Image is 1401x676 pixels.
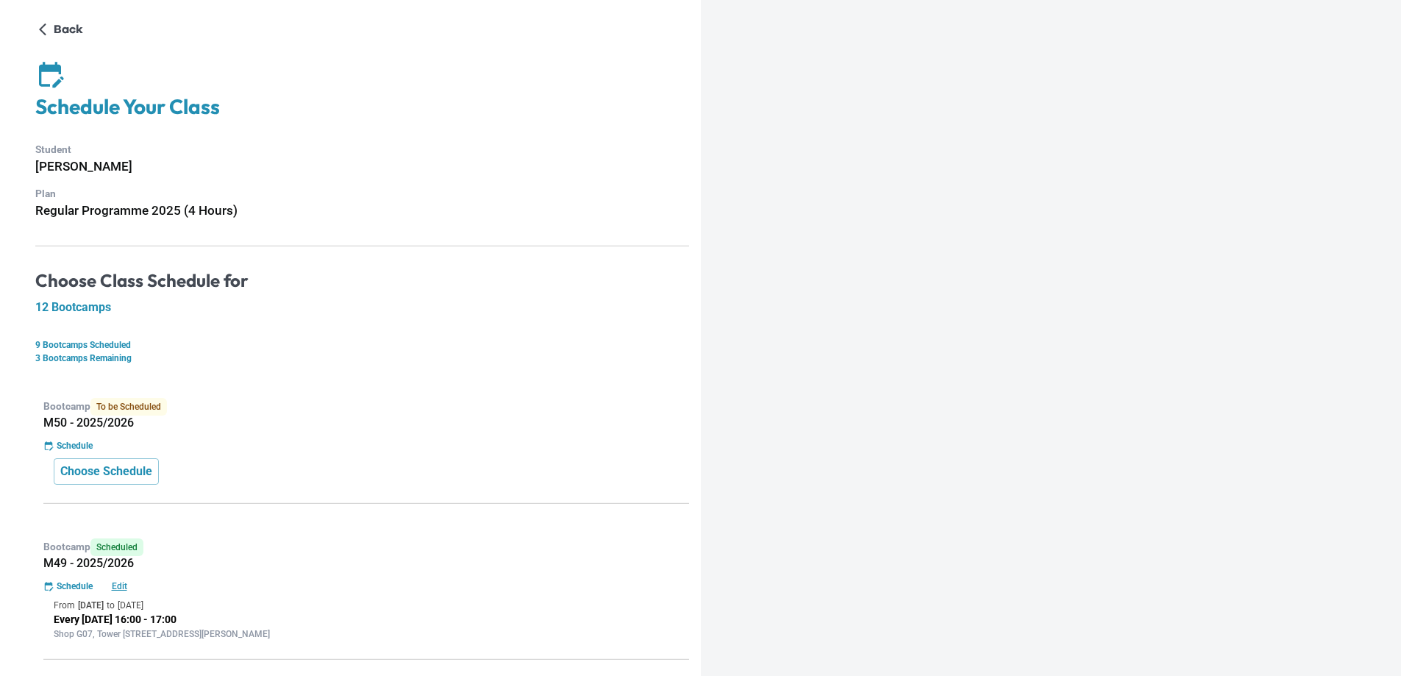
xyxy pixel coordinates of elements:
p: Bootcamp [43,398,689,416]
span: Scheduled [90,538,143,556]
p: Schedule [57,580,93,593]
p: Shop G07, Tower [STREET_ADDRESS][PERSON_NAME] [54,627,679,641]
p: to [107,599,115,612]
p: Choose Schedule [60,463,152,480]
h4: Schedule Your Class [35,94,689,120]
button: Edit [96,580,143,593]
h5: M49 - 2025/2026 [43,556,689,571]
button: Choose Schedule [54,458,159,485]
p: Student [35,142,689,157]
h6: [PERSON_NAME] [35,157,689,177]
h5: M50 - 2025/2026 [43,416,689,430]
p: Back [54,21,83,38]
span: To be Scheduled [90,398,167,416]
p: Every [DATE] 16:00 - 17:00 [54,612,679,627]
p: Plan [35,186,689,202]
p: Bootcamp [43,538,689,556]
h5: 12 Bootcamps [35,300,689,315]
p: [DATE] [78,599,104,612]
button: Back [35,18,89,41]
h4: Choose Class Schedule for [35,270,689,292]
h6: Regular Programme 2025 (4 Hours) [35,201,689,221]
p: [DATE] [118,599,143,612]
p: From [54,599,75,612]
p: Schedule [57,439,93,452]
p: 9 Bootcamps Scheduled [35,338,689,352]
p: 3 Bootcamps Remaining [35,352,689,365]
